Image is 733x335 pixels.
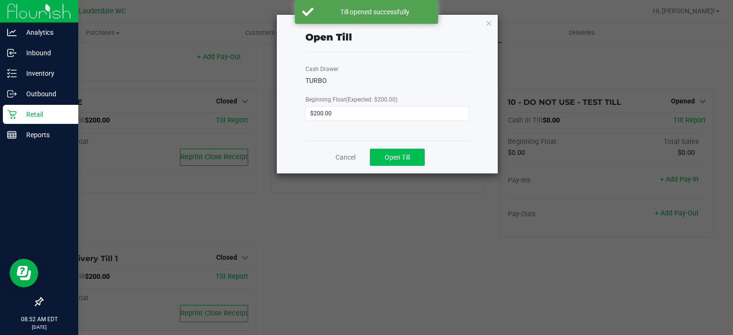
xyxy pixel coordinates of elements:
[7,28,17,37] inline-svg: Analytics
[305,65,338,73] label: Cash Drawer
[4,315,74,324] p: 08:52 AM EDT
[305,30,352,44] div: Open Till
[335,152,356,162] a: Cancel
[17,27,74,38] p: Analytics
[7,89,17,99] inline-svg: Outbound
[7,110,17,119] inline-svg: Retail
[4,324,74,331] p: [DATE]
[17,109,74,120] p: Retail
[370,149,425,166] button: Open Till
[305,76,469,86] div: TURBO
[7,48,17,58] inline-svg: Inbound
[319,7,431,17] div: Till opened successfully
[385,153,410,161] span: Open Till
[7,69,17,78] inline-svg: Inventory
[10,259,38,287] iframe: Resource center
[7,130,17,140] inline-svg: Reports
[17,68,74,79] p: Inventory
[346,96,398,103] span: (Expected: $200.00)
[17,47,74,59] p: Inbound
[305,96,398,103] span: Beginning Float
[17,88,74,100] p: Outbound
[17,129,74,141] p: Reports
